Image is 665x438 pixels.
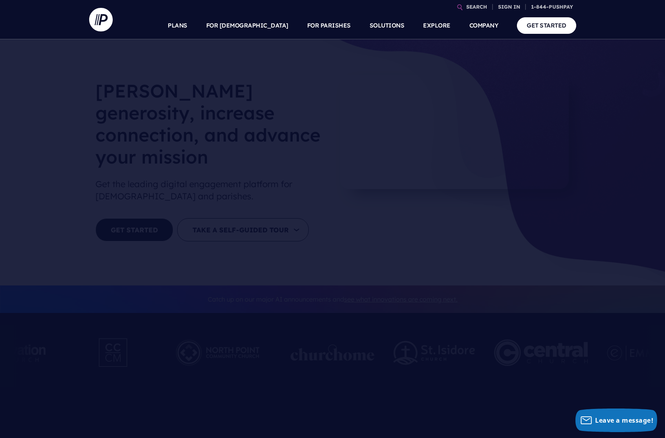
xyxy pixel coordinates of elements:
a: PLANS [168,12,187,39]
span: Leave a message! [595,416,653,425]
a: FOR PARISHES [307,12,351,39]
button: Leave a message! [575,409,657,432]
a: SOLUTIONS [370,12,405,39]
a: EXPLORE [423,12,451,39]
a: GET STARTED [517,17,576,33]
a: FOR [DEMOGRAPHIC_DATA] [206,12,288,39]
a: COMPANY [469,12,498,39]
